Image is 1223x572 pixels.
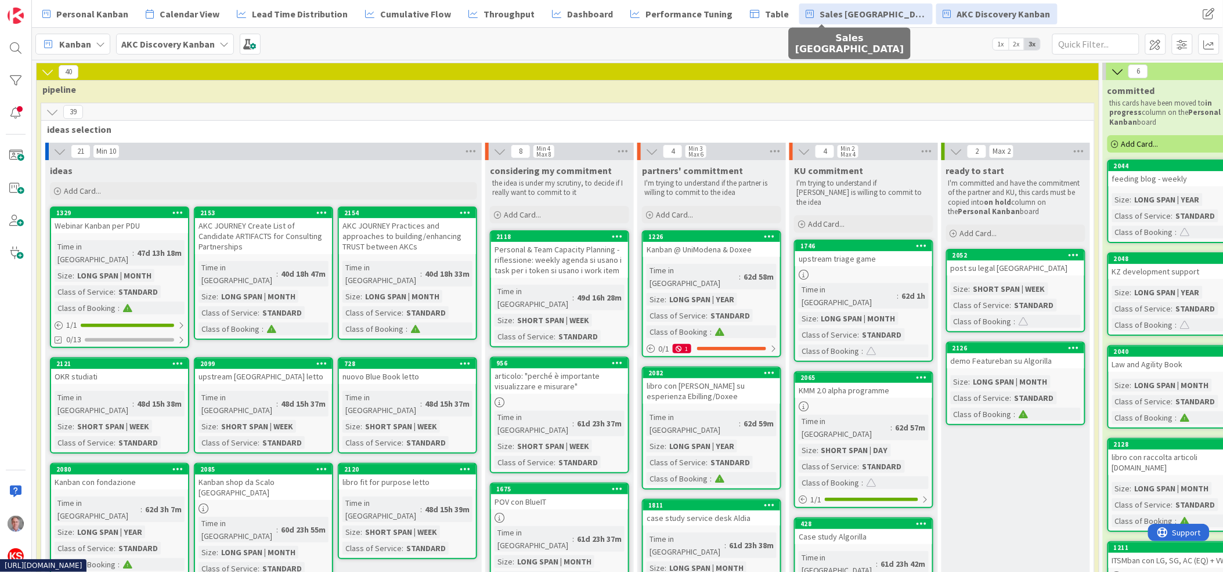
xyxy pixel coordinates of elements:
a: 2082libro con [PERSON_NAME] su esperienza Ebilling/DoxeeTime in [GEOGRAPHIC_DATA]:62d 59mSize:LON... [642,367,781,490]
div: 2118 [496,233,628,241]
div: LONG SPAN | MONTH [1132,379,1212,392]
span: : [739,270,741,283]
div: Size [1112,379,1130,392]
div: 2080Kanban con fondazione [51,464,188,490]
a: 2153AKC JOURNEY Create List of Candidate ARTIFACTS for Consulting PartnershipsTime in [GEOGRAPHIC... [194,207,333,340]
div: SHORT SPAN | DAY [818,444,891,457]
div: 1329Webinar Kanban per PDU [51,208,188,233]
span: : [897,289,899,302]
span: : [554,456,555,469]
div: 2065 [795,372,932,383]
div: STANDARD [555,330,601,343]
div: 1226 [648,233,780,241]
div: 2099upstream [GEOGRAPHIC_DATA] letto [195,359,332,384]
span: : [513,440,514,452]
div: 2082 [648,369,780,377]
span: Performance Tuning [645,7,733,21]
span: : [1171,395,1173,408]
div: 2118Personal & Team Capacity Planning - riflessione: weekly agenda si usano i task per i token si... [491,231,628,278]
span: : [1175,411,1177,424]
div: 48d 15h 37m [422,397,472,410]
div: SHORT SPAN | WEEK [514,314,592,327]
span: : [262,323,264,335]
div: 2126demo Featureban su Algorilla [947,343,1084,368]
div: STANDARD [860,328,905,341]
a: 2065KMM 2.0 alpha programmeTime in [GEOGRAPHIC_DATA]:62d 57mSize:SHORT SPAN | DAYClass of Service... [794,371,933,508]
a: 956articolo: "perché è importante visualizzare e misurare"Time in [GEOGRAPHIC_DATA]:61d 23h 37mSi... [490,357,629,473]
span: 1 / 1 [66,319,77,331]
span: Dashboard [567,7,613,21]
span: : [513,314,514,327]
div: 48d 15h 38m [134,397,185,410]
div: 2121OKR studiati [51,359,188,384]
div: STANDARD [1012,392,1057,404]
div: 2153AKC JOURNEY Create List of Candidate ARTIFACTS for Consulting Partnerships [195,208,332,254]
div: STANDARD [1012,299,1057,312]
div: Time in [GEOGRAPHIC_DATA] [55,240,132,266]
div: 2126 [947,343,1084,353]
div: Size [647,293,665,306]
div: 2153 [195,208,332,218]
a: 2126demo Featureban su AlgorillaSize:LONG SPAN | MONTHClass of Service:STANDARDClass of Booking: [946,342,1085,425]
span: : [406,323,407,335]
span: : [858,460,860,473]
div: Size [55,420,73,433]
div: 2085 [195,464,332,475]
div: 2082 [643,368,780,378]
span: : [706,456,708,469]
div: SHORT SPAN | WEEK [514,440,592,452]
div: Class of Service [55,285,114,298]
div: 2120 [344,465,476,473]
div: Size [951,283,969,295]
div: demo Featureban su Algorilla [947,353,1084,368]
span: : [891,421,893,434]
span: : [665,440,666,452]
div: STANDARD [1173,302,1218,315]
div: 61d 23h 37m [574,417,625,430]
span: : [1171,302,1173,315]
img: Visit kanbanzone.com [8,8,24,24]
div: 1/1 [51,318,188,332]
span: : [402,306,403,319]
div: STANDARD [403,306,449,319]
div: Class of Service [951,299,1010,312]
span: Add Card... [656,209,693,220]
div: STANDARD [116,285,161,298]
div: 62d 1h [899,289,929,302]
div: Class of Service [342,306,402,319]
span: : [1010,392,1012,404]
div: Class of Booking [647,325,710,338]
div: Size [799,444,817,457]
div: LONG SPAN | YEAR [1132,286,1203,299]
div: 2082libro con [PERSON_NAME] su esperienza Ebilling/Doxee [643,368,780,404]
span: : [1014,315,1016,328]
div: 2052 [953,251,1084,259]
span: : [360,290,362,303]
span: : [710,325,712,338]
span: : [1175,226,1177,238]
div: LONG SPAN | YEAR [666,293,737,306]
span: : [1171,209,1173,222]
span: Add Card... [504,209,541,220]
div: Class of Service [1112,209,1171,222]
span: AKC Discovery Kanban [957,7,1051,21]
div: 728 [344,360,476,368]
div: 1746 [795,241,932,251]
a: Calendar View [139,3,226,24]
div: Class of Booking [199,323,262,335]
div: Class of Service [647,456,706,469]
div: Size [342,290,360,303]
span: Sales [GEOGRAPHIC_DATA] [820,7,926,21]
div: Class of Booking [342,323,406,335]
div: 62d 58m [741,270,777,283]
span: : [1175,318,1177,331]
div: STANDARD [116,436,161,449]
div: Size [951,375,969,388]
div: AKC JOURNEY Practices and approaches to building/enhancing TRUST between AKCs [339,218,476,254]
div: SHORT SPAN | WEEK [971,283,1048,295]
div: 1226Kanban @ UniModena & Doxee [643,231,780,257]
div: Class of Booking [647,472,710,485]
span: : [739,417,741,430]
span: : [817,444,818,457]
span: : [969,283,971,295]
